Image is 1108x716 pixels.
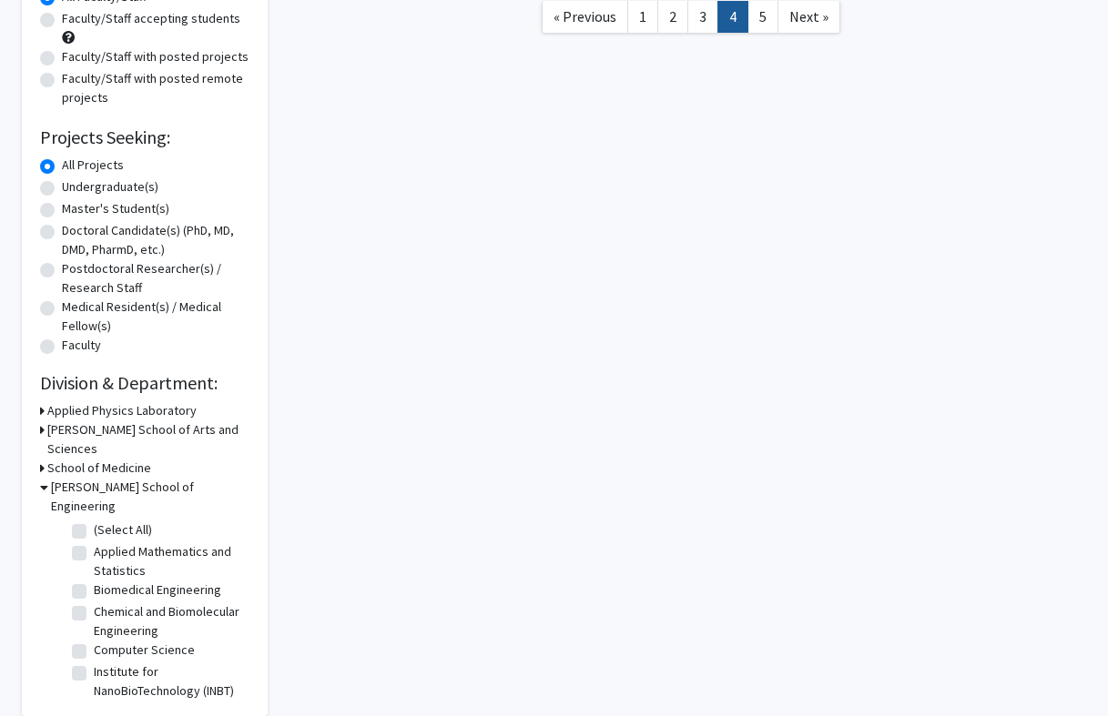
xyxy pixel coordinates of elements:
[94,602,245,640] label: Chemical and Biomolecular Engineering
[62,177,158,197] label: Undergraduate(s)
[789,7,828,25] span: Next »
[94,640,195,660] label: Computer Science
[47,420,249,459] h3: [PERSON_NAME] School of Arts and Sciences
[747,1,778,33] a: 5
[627,1,658,33] a: 1
[62,69,249,107] label: Faculty/Staff with posted remote projects
[62,156,124,175] label: All Projects
[62,199,169,218] label: Master's Student(s)
[62,47,249,66] label: Faculty/Staff with posted projects
[94,580,221,600] label: Biomedical Engineering
[47,401,197,420] h3: Applied Physics Laboratory
[40,372,249,394] h2: Division & Department:
[717,1,748,33] a: 4
[94,520,152,540] label: (Select All)
[51,478,249,516] h3: [PERSON_NAME] School of Engineering
[62,297,249,336] label: Medical Resident(s) / Medical Fellow(s)
[14,634,77,702] iframe: Chat
[40,126,249,148] h2: Projects Seeking:
[687,1,718,33] a: 3
[62,221,249,259] label: Doctoral Candidate(s) (PhD, MD, DMD, PharmD, etc.)
[62,259,249,297] label: Postdoctoral Researcher(s) / Research Staff
[62,336,101,355] label: Faculty
[94,542,245,580] label: Applied Mathematics and Statistics
[94,662,245,701] label: Institute for NanoBioTechnology (INBT)
[542,1,628,33] a: Previous
[62,9,240,28] label: Faculty/Staff accepting students
[657,1,688,33] a: 2
[778,1,840,33] a: Next
[554,7,616,25] span: « Previous
[47,459,151,478] h3: School of Medicine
